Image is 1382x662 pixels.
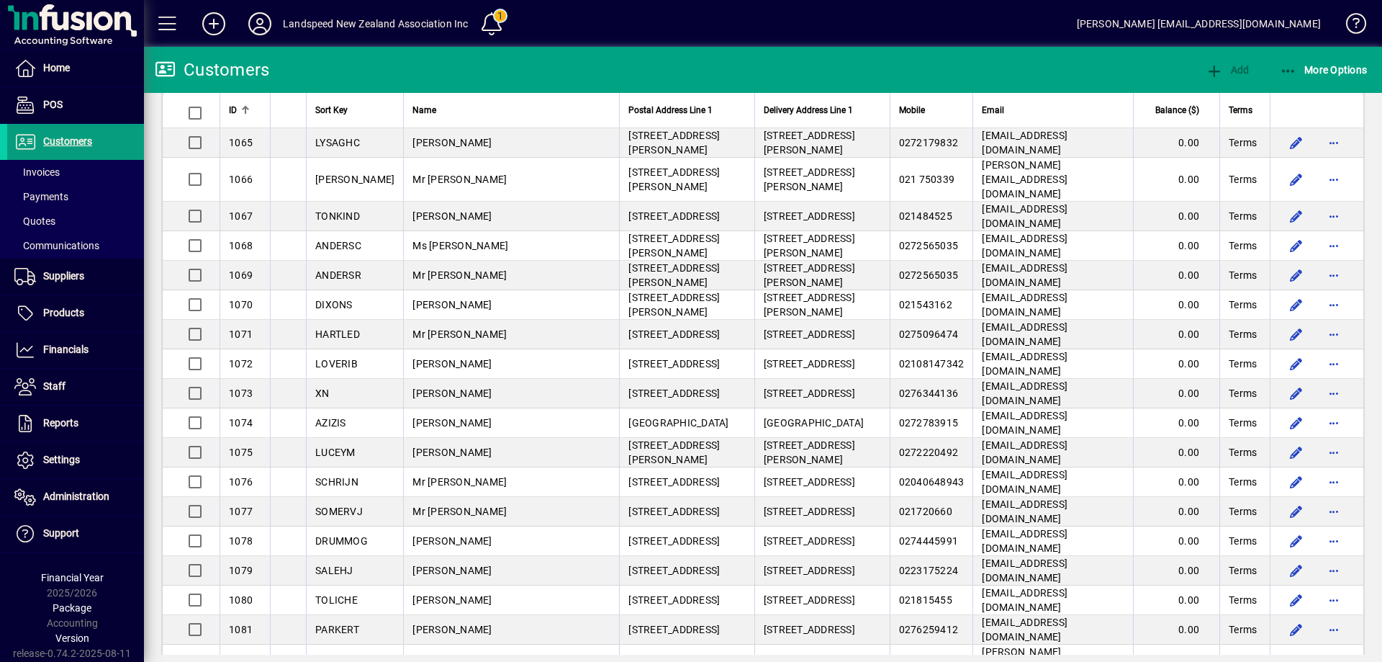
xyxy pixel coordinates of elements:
span: Products [43,307,84,318]
button: Edit [1285,234,1308,257]
button: More options [1322,500,1345,523]
button: More options [1322,411,1345,434]
a: Invoices [7,160,144,184]
button: Edit [1285,382,1308,405]
span: [STREET_ADDRESS][PERSON_NAME] [764,262,855,288]
a: Staff [7,369,144,405]
span: 1067 [229,210,253,222]
span: AZIZIS [315,417,346,429]
span: Suppliers [43,270,84,282]
span: [STREET_ADDRESS][PERSON_NAME] [628,292,720,318]
span: [PERSON_NAME] [412,447,492,458]
div: Balance ($) [1142,102,1212,118]
span: Name [412,102,436,118]
button: Edit [1285,264,1308,287]
button: Edit [1285,352,1308,375]
span: 02040648943 [899,476,965,488]
span: Terms [1229,563,1257,578]
span: 1074 [229,417,253,429]
button: More options [1322,529,1345,553]
span: LOVERIB [315,358,358,370]
span: Communications [14,240,99,251]
span: 02108147342 [899,358,965,370]
span: LYSAGHC [315,137,360,148]
div: Mobile [899,102,965,118]
span: ANDERSR [315,269,361,281]
span: [EMAIL_ADDRESS][DOMAIN_NAME] [982,528,1067,554]
a: Products [7,295,144,331]
td: 0.00 [1133,615,1219,645]
a: Suppliers [7,259,144,295]
a: POS [7,87,144,123]
span: ID [229,102,237,118]
td: 0.00 [1133,261,1219,290]
td: 0.00 [1133,379,1219,408]
td: 0.00 [1133,231,1219,261]
span: [STREET_ADDRESS] [628,506,720,517]
span: XN [315,388,330,399]
span: [PERSON_NAME] [412,535,492,547]
span: Terms [1229,172,1257,187]
a: Financials [7,332,144,368]
span: 0276344136 [899,388,959,399]
span: [STREET_ADDRESS][PERSON_NAME] [764,439,855,465]
div: Customers [155,58,269,81]
span: Administration [43,491,109,502]
span: Financial Year [41,572,104,583]
span: Terms [1229,534,1257,548]
span: Terms [1229,445,1257,460]
button: Edit [1285,470,1308,493]
span: [EMAIL_ADDRESS][DOMAIN_NAME] [982,262,1067,288]
span: SALEHJ [315,565,353,576]
span: TOLICHE [315,594,358,606]
button: Edit [1285,205,1308,228]
div: [PERSON_NAME] [EMAIL_ADDRESS][DOMAIN_NAME] [1077,12,1321,35]
a: Administration [7,479,144,515]
span: [STREET_ADDRESS] [764,624,855,635]
button: More options [1322,234,1345,257]
span: Terms [1229,416,1257,430]
span: 1068 [229,240,253,251]
span: [EMAIL_ADDRESS][DOMAIN_NAME] [982,321,1067,347]
td: 0.00 [1133,158,1219,202]
span: ANDERSC [315,240,361,251]
span: 1075 [229,447,253,458]
span: 1080 [229,594,253,606]
span: [PERSON_NAME] [315,174,394,185]
a: Home [7,50,144,86]
span: 1070 [229,299,253,310]
button: Edit [1285,131,1308,154]
button: More options [1322,352,1345,375]
span: Staff [43,380,66,392]
td: 0.00 [1133,556,1219,586]
button: More options [1322,205,1345,228]
button: Edit [1285,293,1308,316]
span: [STREET_ADDRESS] [628,594,720,606]
span: TONKIND [315,210,360,222]
span: 0276259412 [899,624,959,635]
span: Financials [43,344,89,355]
span: Terms [1229,327,1257,341]
span: 021815455 [899,594,952,606]
span: [EMAIL_ADDRESS][DOMAIN_NAME] [982,203,1067,229]
span: DRUMMOG [315,535,368,547]
td: 0.00 [1133,128,1219,158]
button: More options [1322,589,1345,612]
span: [EMAIL_ADDRESS][DOMAIN_NAME] [982,292,1067,318]
span: [STREET_ADDRESS][PERSON_NAME] [628,233,720,259]
span: 0272783915 [899,417,959,429]
span: Terms [1229,593,1257,607]
span: 1078 [229,535,253,547]
button: More options [1322,618,1345,641]
button: Edit [1285,441,1308,464]
button: More options [1322,131,1345,154]
span: 1076 [229,476,253,488]
button: More options [1322,441,1345,464]
span: [STREET_ADDRESS][PERSON_NAME] [764,292,855,318]
span: [STREET_ADDRESS] [764,476,855,488]
span: [STREET_ADDRESS] [764,565,855,576]
span: Mr [PERSON_NAME] [412,328,507,340]
span: [STREET_ADDRESS][PERSON_NAME] [628,262,720,288]
button: Profile [237,11,283,37]
span: 021720660 [899,506,952,517]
